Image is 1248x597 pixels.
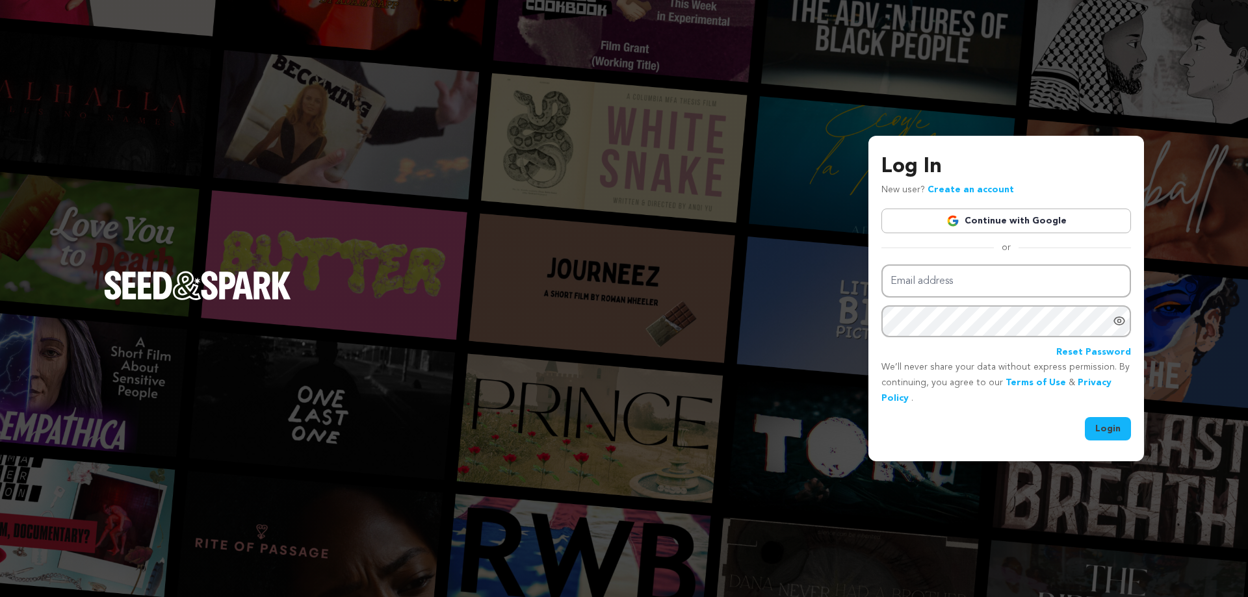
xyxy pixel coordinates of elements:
img: Google logo [946,214,959,227]
p: We’ll never share your data without express permission. By continuing, you agree to our & . [881,360,1131,406]
a: Create an account [928,185,1014,194]
a: Privacy Policy [881,378,1111,403]
input: Email address [881,264,1131,298]
a: Seed&Spark Homepage [104,271,291,325]
span: or [994,241,1019,254]
a: Terms of Use [1006,378,1066,387]
h3: Log In [881,151,1131,183]
a: Reset Password [1056,345,1131,361]
a: Continue with Google [881,209,1131,233]
img: Seed&Spark Logo [104,271,291,299]
button: Login [1085,417,1131,440]
a: Show password as plain text. Warning: this will display your password on the screen. [1113,314,1126,327]
p: New user? [881,183,1014,198]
